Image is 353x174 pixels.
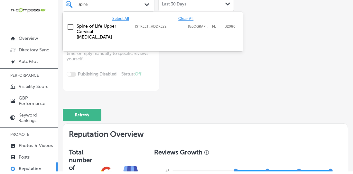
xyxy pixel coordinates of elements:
p: Keyword Rankings [18,115,55,126]
label: FL [212,27,222,31]
p: Visibility Score [19,87,49,92]
span: Last 30 Days [162,4,186,10]
h2: Reputation Overview [63,126,348,145]
label: St. Augustine [188,27,209,31]
span: Select All [112,19,129,24]
p: AutoPilot [19,62,38,67]
p: GBP Performance [19,98,55,109]
span: Clear All [178,19,193,24]
p: Photos & Videos [19,146,53,151]
p: Directory Sync [19,50,49,56]
label: 32080 [225,27,236,31]
label: 2225 A1A S, Suite A1 [135,27,185,31]
img: 660ab0bf-5cc7-4cb8-ba1c-48b5ae0f18e60NCTV_CLogo_TV_Black_-500x88.png [10,10,46,16]
p: Overview [19,39,38,44]
button: Refresh [63,112,101,124]
h3: Reviews Growth [154,151,203,159]
label: Spine of Life Upper Cervical Chiropractic [77,26,129,43]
